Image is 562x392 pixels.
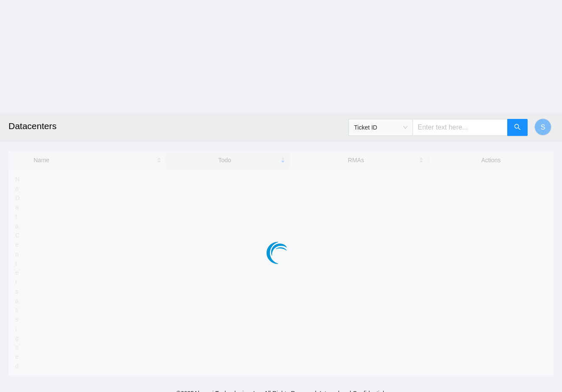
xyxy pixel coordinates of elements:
[8,113,390,140] h2: Datacenters
[534,118,551,135] button: S
[413,119,508,136] input: Enter text here...
[354,121,407,134] span: Ticket ID
[514,124,521,132] span: search
[541,122,545,133] span: S
[507,119,528,136] button: search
